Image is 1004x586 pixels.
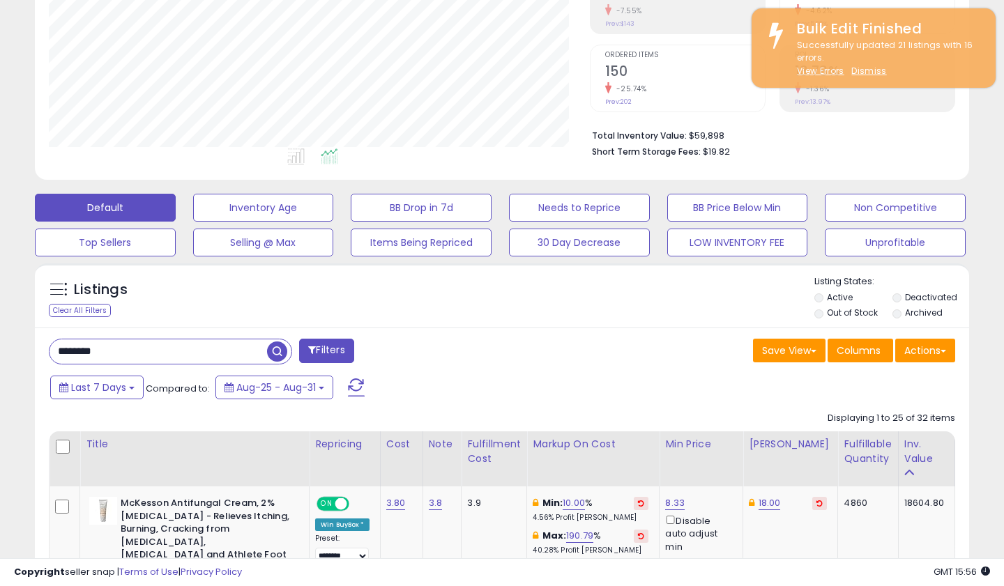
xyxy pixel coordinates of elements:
[35,229,176,256] button: Top Sellers
[429,496,442,510] a: 3.8
[905,291,957,303] label: Deactivated
[315,437,374,452] div: Repricing
[827,307,878,318] label: Out of Stock
[844,497,887,509] div: 4860
[667,194,808,222] button: BB Price Below Min
[315,518,370,531] div: Win BuyBox *
[193,229,334,256] button: Selling @ Max
[703,145,730,158] span: $19.82
[934,565,990,578] span: 2025-09-8 15:56 GMT
[35,194,176,222] button: Default
[592,146,701,157] b: Short Term Storage Fees:
[527,431,660,486] th: The percentage added to the cost of goods (COGS) that forms the calculator for Min & Max prices.
[181,565,242,578] a: Privacy Policy
[509,194,650,222] button: Needs to Reprice
[386,496,406,510] a: 3.80
[533,437,653,452] div: Markup on Cost
[592,130,687,141] b: Total Inventory Value:
[14,565,65,578] strong: Copyright
[146,382,210,395] span: Compared to:
[851,65,886,77] u: Dismiss
[351,194,492,222] button: BB Drop in 7d
[814,275,970,288] p: Listing States:
[665,513,732,553] div: Disable auto adjust min
[236,380,316,394] span: Aug-25 - Aug-31
[193,194,334,222] button: Inventory Age
[759,496,781,510] a: 18.00
[825,194,966,222] button: Non Competitive
[86,437,303,452] div: Title
[801,84,830,94] small: -1.36%
[119,565,178,578] a: Terms of Use
[605,98,632,106] small: Prev: 202
[753,339,826,362] button: Save View
[467,497,516,509] div: 3.9
[467,437,521,466] div: Fulfillment Cost
[801,6,832,16] small: -4.62%
[542,529,567,542] b: Max:
[827,291,853,303] label: Active
[347,498,370,510] span: OFF
[895,339,955,362] button: Actions
[605,52,765,59] span: Ordered Items
[611,6,642,16] small: -7.55%
[665,437,737,452] div: Min Price
[837,344,881,357] span: Columns
[795,98,830,106] small: Prev: 13.97%
[509,229,650,256] button: 30 Day Decrease
[533,530,648,555] div: %
[566,529,593,543] a: 190.79
[905,307,943,318] label: Archived
[542,496,563,509] b: Min:
[825,229,966,256] button: Unprofitable
[904,497,944,509] div: 18604.80
[797,65,844,77] a: View Errors
[71,380,126,394] span: Last 7 Days
[844,437,892,466] div: Fulfillable Quantity
[215,376,333,399] button: Aug-25 - Aug-31
[429,437,456,452] div: Note
[749,437,832,452] div: [PERSON_NAME]
[299,339,353,363] button: Filters
[786,39,985,78] div: Successfully updated 21 listings with 16 errors.
[904,437,949,466] div: Inv. value
[50,376,144,399] button: Last 7 Days
[592,126,945,143] li: $59,898
[318,498,335,510] span: ON
[533,497,648,523] div: %
[828,339,893,362] button: Columns
[315,534,370,565] div: Preset:
[533,513,648,523] p: 4.56% Profit [PERSON_NAME]
[605,63,765,82] h2: 150
[49,304,111,317] div: Clear All Filters
[605,20,634,28] small: Prev: $143
[351,229,492,256] button: Items Being Repriced
[121,497,290,578] b: McKesson Antifungal Cream, 2% [MEDICAL_DATA] - Relieves Itching, Burning, Cracking from [MEDICAL_...
[74,280,128,300] h5: Listings
[665,496,685,510] a: 8.33
[667,229,808,256] button: LOW INVENTORY FEE
[386,437,417,452] div: Cost
[611,84,647,94] small: -25.74%
[89,497,117,525] img: 314660Sp64S._SL40_.jpg
[563,496,585,510] a: 10.00
[14,566,242,579] div: seller snap | |
[828,412,955,425] div: Displaying 1 to 25 of 32 items
[786,19,985,39] div: Bulk Edit Finished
